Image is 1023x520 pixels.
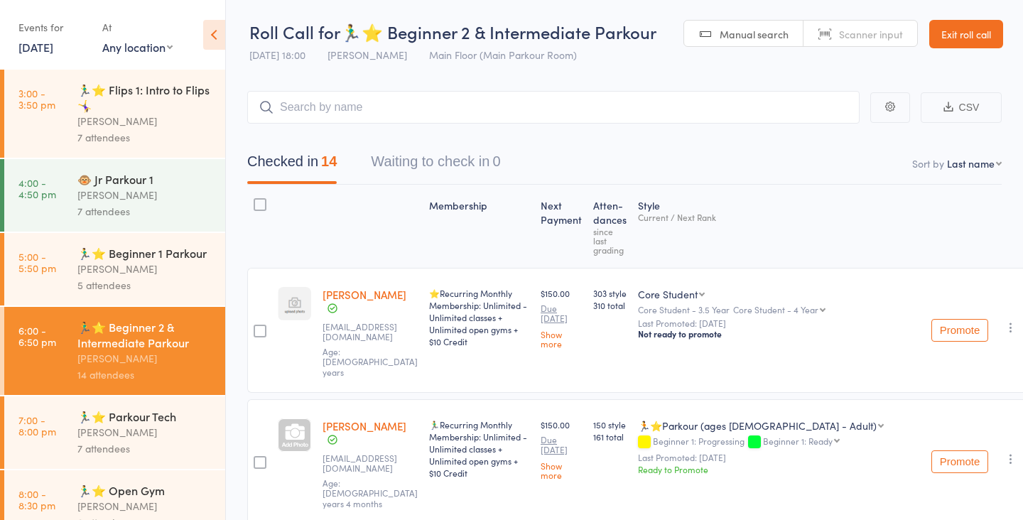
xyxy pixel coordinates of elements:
button: CSV [921,92,1002,123]
span: [PERSON_NAME] [328,48,407,62]
a: Show more [541,461,582,480]
span: Roll Call for [249,20,340,43]
div: [PERSON_NAME] [77,498,213,514]
div: Atten­dances [588,191,632,261]
time: 3:00 - 3:50 pm [18,87,55,110]
div: 🏃⭐Parkour (ages [DEMOGRAPHIC_DATA] - Adult) [638,418,877,433]
div: Style [632,191,926,261]
div: $150.00 [541,287,582,348]
div: [PERSON_NAME] [77,113,213,129]
a: 6:00 -6:50 pm🏃‍♂️⭐ Beginner 2 & Intermediate Parkour[PERSON_NAME]14 attendees [4,307,225,395]
a: 7:00 -8:00 pm🏃‍♂️⭐ Parkour Tech[PERSON_NAME]7 attendees [4,396,225,469]
div: At [102,16,173,39]
div: Current / Next Rank [638,212,920,222]
div: 🏃‍♂️Recurring Monthly Membership: Unlimited - Unlimited classes + Unlimited open gyms + $10 Credit [429,418,529,479]
div: [PERSON_NAME] [77,350,213,367]
time: 6:00 - 6:50 pm [18,325,56,347]
div: 5 attendees [77,277,213,293]
a: 3:00 -3:50 pm🏃‍♂️⭐ Flips 1: Intro to Flips 🤸‍♀️[PERSON_NAME]7 attendees [4,70,225,158]
span: [DATE] 18:00 [249,48,305,62]
a: [DATE] [18,39,53,55]
span: 🏃‍♂️⭐ Beginner 2 & Intermediate Parkour [340,20,656,43]
span: 303 style [593,287,627,299]
div: Core Student [638,287,698,301]
time: 7:00 - 8:00 pm [18,414,56,437]
div: [PERSON_NAME] [77,424,213,440]
img: image1734139282.png [278,287,311,320]
small: Due [DATE] [541,435,582,455]
div: Beginner 1: Ready [763,436,833,445]
small: myrewyneq@gmail.com [323,453,418,474]
div: 🏃‍♂️⭐ Open Gym [77,482,213,498]
span: Main Floor (Main Parkour Room) [429,48,577,62]
a: 5:00 -5:50 pm🏃‍♂️⭐ Beginner 1 Parkour[PERSON_NAME]5 attendees [4,233,225,305]
div: Membership [423,191,535,261]
span: 310 total [593,299,627,311]
button: Checked in14 [247,146,337,184]
div: [PERSON_NAME] [77,187,213,203]
div: 🏃‍♂️⭐ Flips 1: Intro to Flips 🤸‍♀️ [77,82,213,113]
div: Next Payment [535,191,588,261]
div: Events for [18,16,88,39]
time: 4:00 - 4:50 pm [18,177,56,200]
div: 0 [492,153,500,169]
small: carleyky@gmail.com [323,322,418,342]
span: Age: [DEMOGRAPHIC_DATA] years 4 months [323,477,418,509]
input: Search by name [247,91,860,124]
div: 14 [321,153,337,169]
div: [PERSON_NAME] [77,261,213,277]
div: Core Student - 4 Year [733,305,818,314]
a: Show more [541,330,582,348]
div: 🐵 Jr Parkour 1 [77,171,213,187]
div: 7 attendees [77,129,213,146]
div: Beginner 1: Progressing [638,436,920,448]
button: Promote [931,319,988,342]
div: Ready to Promote [638,463,920,475]
time: 5:00 - 5:50 pm [18,251,56,273]
span: Scanner input [839,27,903,41]
span: Age: [DEMOGRAPHIC_DATA] years [323,345,418,378]
small: Last Promoted: [DATE] [638,318,920,328]
a: Exit roll call [929,20,1003,48]
small: Last Promoted: [DATE] [638,453,920,462]
div: Core Student - 3.5 Year [638,305,920,314]
button: Waiting to check in0 [371,146,500,184]
button: Promote [931,450,988,473]
div: Any location [102,39,173,55]
div: 🏃‍♂️⭐ Parkour Tech [77,408,213,424]
div: Not ready to promote [638,328,920,340]
div: 🏃‍♂️⭐ Beginner 1 Parkour [77,245,213,261]
div: 14 attendees [77,367,213,383]
a: [PERSON_NAME] [323,418,406,433]
a: 4:00 -4:50 pm🐵 Jr Parkour 1[PERSON_NAME]7 attendees [4,159,225,232]
time: 8:00 - 8:30 pm [18,488,55,511]
div: 🏃‍♂️⭐ Beginner 2 & Intermediate Parkour [77,319,213,350]
small: Due [DATE] [541,303,582,324]
a: [PERSON_NAME] [323,287,406,302]
span: 150 style [593,418,627,430]
div: 7 attendees [77,203,213,220]
div: 7 attendees [77,440,213,457]
div: $150.00 [541,418,582,480]
div: Last name [947,156,995,170]
label: Sort by [912,156,944,170]
div: ⭐Recurring Monthly Membership: Unlimited - Unlimited classes + Unlimited open gyms + $10 Credit [429,287,529,347]
span: Manual search [720,27,789,41]
span: 161 total [593,430,627,443]
div: since last grading [593,227,627,254]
